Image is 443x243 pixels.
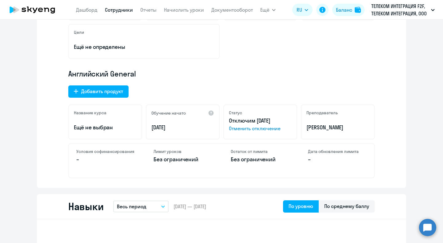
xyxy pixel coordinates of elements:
[76,7,98,13] a: Дашборд
[76,149,135,154] h4: Условия софинансирования
[68,200,103,213] h2: Навыки
[260,6,269,14] span: Ещё
[355,7,361,13] img: balance
[74,29,84,35] h5: Цели
[117,203,146,210] p: Весь период
[229,125,292,132] span: Отменить отключение
[74,123,137,131] p: Ещё не выбран
[229,110,242,116] h5: Статус
[308,149,367,154] h4: Дата обновления лимита
[332,4,365,16] button: Балансbalance
[260,4,276,16] button: Ещё
[371,2,429,17] p: ТЕЛЕКОМ ИНТЕГРАЦИЯ F2F, ТЕЛЕКОМ ИНТЕГРАЦИЯ, ООО
[140,7,157,13] a: Отчеты
[229,117,270,124] span: Отключим [DATE]
[289,202,313,210] div: По уровню
[74,43,214,51] p: Ещё не определены
[174,203,206,210] span: [DATE] — [DATE]
[154,155,212,163] p: Без ограничений
[76,155,135,163] p: –
[297,6,302,14] span: RU
[164,7,204,13] a: Начислить уроки
[368,2,438,17] button: ТЕЛЕКОМ ИНТЕГРАЦИЯ F2F, ТЕЛЕКОМ ИНТЕГРАЦИЯ, ООО
[308,155,367,163] p: –
[292,4,313,16] button: RU
[105,7,133,13] a: Сотрудники
[324,202,369,210] div: По среднему баллу
[151,110,186,116] h5: Обучение начато
[154,149,212,154] h4: Лимит уроков
[68,85,129,98] button: Добавить продукт
[74,110,106,116] h5: Название курса
[211,7,253,13] a: Документооборот
[231,155,289,163] p: Без ограничений
[81,88,123,95] div: Добавить продукт
[151,123,214,131] p: [DATE]
[336,6,352,14] div: Баланс
[68,69,136,79] span: Английский General
[113,201,169,212] button: Весь период
[306,123,369,131] p: [PERSON_NAME]
[306,110,338,116] h5: Преподаватель
[231,149,289,154] h4: Остаток от лимита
